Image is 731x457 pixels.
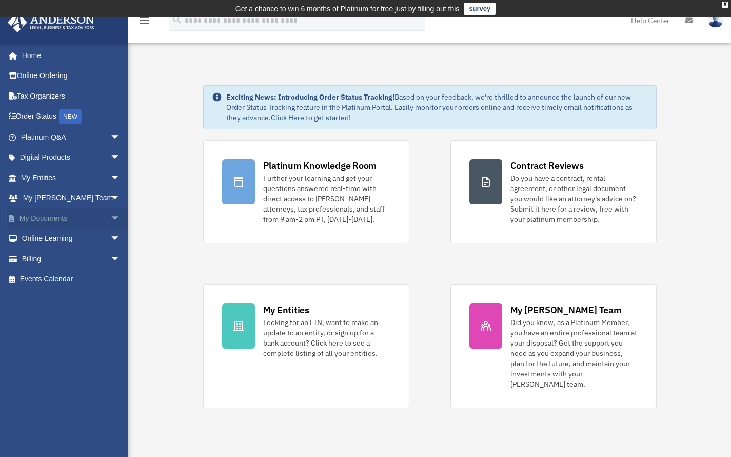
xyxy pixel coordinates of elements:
a: My Documentsarrow_drop_down [7,208,136,228]
a: My Entities Looking for an EIN, want to make an update to an entity, or sign up for a bank accoun... [203,284,409,408]
i: menu [139,14,151,27]
img: User Pic [708,13,723,28]
a: My [PERSON_NAME] Teamarrow_drop_down [7,188,136,208]
a: Home [7,45,131,66]
span: arrow_drop_down [110,167,131,188]
a: Contract Reviews Do you have a contract, rental agreement, or other legal document you would like... [450,140,657,243]
div: NEW [59,109,82,124]
span: arrow_drop_down [110,208,131,229]
a: My [PERSON_NAME] Team Did you know, as a Platinum Member, you have an entire professional team at... [450,284,657,408]
a: Online Ordering [7,66,136,86]
a: Online Learningarrow_drop_down [7,228,136,249]
div: Based on your feedback, we're thrilled to announce the launch of our new Order Status Tracking fe... [226,92,648,123]
i: search [171,14,183,25]
img: Anderson Advisors Platinum Portal [5,12,97,32]
a: My Entitiesarrow_drop_down [7,167,136,188]
strong: Exciting News: Introducing Order Status Tracking! [226,92,394,102]
a: survey [464,3,496,15]
span: arrow_drop_down [110,249,131,270]
div: Do you have a contract, rental agreement, or other legal document you would like an attorney's ad... [510,173,638,224]
a: Click Here to get started! [271,113,351,122]
a: Platinum Q&Aarrow_drop_down [7,127,136,147]
div: My [PERSON_NAME] Team [510,303,622,316]
span: arrow_drop_down [110,127,131,148]
div: Get a chance to win 6 months of Platinum for free just by filling out this [235,3,460,15]
div: Platinum Knowledge Room [263,159,377,172]
a: Platinum Knowledge Room Further your learning and get your questions answered real-time with dire... [203,140,409,243]
span: arrow_drop_down [110,188,131,209]
div: Further your learning and get your questions answered real-time with direct access to [PERSON_NAM... [263,173,390,224]
a: menu [139,18,151,27]
a: Billingarrow_drop_down [7,249,136,269]
div: Looking for an EIN, want to make an update to an entity, or sign up for a bank account? Click her... [263,317,390,358]
div: close [722,2,728,8]
a: Digital Productsarrow_drop_down [7,147,136,168]
span: arrow_drop_down [110,147,131,168]
div: Contract Reviews [510,159,584,172]
div: My Entities [263,303,309,316]
div: Did you know, as a Platinum Member, you have an entire professional team at your disposal? Get th... [510,317,638,389]
a: Order StatusNEW [7,106,136,127]
span: arrow_drop_down [110,228,131,250]
a: Tax Organizers [7,86,136,106]
a: Events Calendar [7,269,136,290]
